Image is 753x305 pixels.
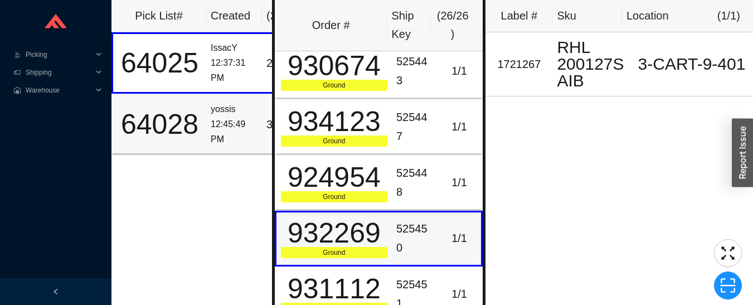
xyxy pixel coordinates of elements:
[118,110,202,138] div: 64028
[281,52,387,80] div: 930674
[442,62,477,80] div: 1 / 1
[26,46,93,64] span: Picking
[281,191,387,202] div: Ground
[396,52,433,90] div: 525443
[717,7,740,25] div: ( 1 / 1 )
[490,55,548,74] div: 1721267
[442,285,477,303] div: 1 / 1
[266,7,302,25] div: ( 2 )
[715,245,741,262] span: fullscreen
[281,108,387,135] div: 934123
[211,41,258,56] div: IssacY
[626,7,669,25] div: Location
[26,64,93,81] span: Shipping
[442,173,477,192] div: 1 / 1
[442,118,477,136] div: 1 / 1
[396,108,433,146] div: 525447
[266,115,300,134] div: 3 / 3
[557,39,626,89] div: RHL 200127SAIB
[211,117,258,147] div: 12:45:49 PM
[211,102,258,117] div: yossis
[281,163,387,191] div: 924954
[281,219,387,247] div: 932269
[211,56,258,85] div: 12:37:31 PM
[281,275,387,303] div: 931112
[281,247,387,258] div: Ground
[52,288,59,295] span: left
[714,272,742,299] button: scan
[281,80,387,91] div: Ground
[26,81,93,99] span: Warehouse
[442,229,477,248] div: 1 / 1
[635,56,749,72] div: 3-CART-9-401
[266,54,300,72] div: 26 / 26
[435,7,470,44] div: ( 26 / 26 )
[281,135,387,147] div: Ground
[715,277,741,294] span: scan
[118,49,202,77] div: 64025
[396,220,433,257] div: 525450
[396,164,433,201] div: 525448
[714,239,742,267] button: fullscreen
